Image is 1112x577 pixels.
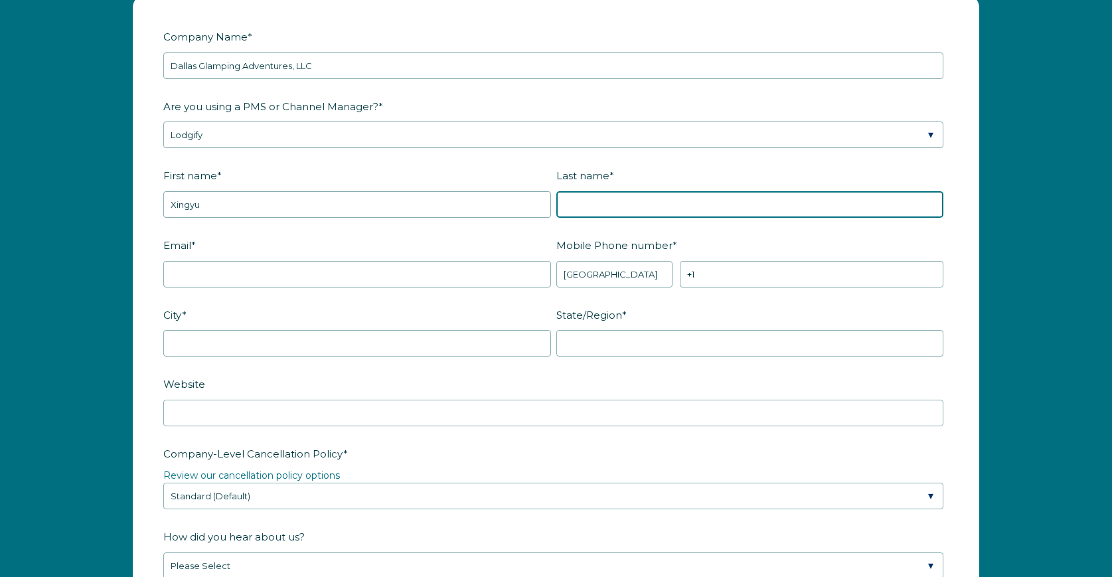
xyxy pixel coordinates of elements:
span: How did you hear about us? [163,527,305,547]
span: Company-Level Cancellation Policy [163,444,343,464]
span: Mobile Phone number [556,235,673,256]
span: First name [163,165,217,186]
span: Website [163,374,205,394]
span: Company Name [163,27,248,47]
span: State/Region [556,305,622,325]
span: Are you using a PMS or Channel Manager? [163,96,378,117]
a: Review our cancellation policy options [163,469,340,481]
span: Last name [556,165,609,186]
span: City [163,305,182,325]
span: Email [163,235,191,256]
